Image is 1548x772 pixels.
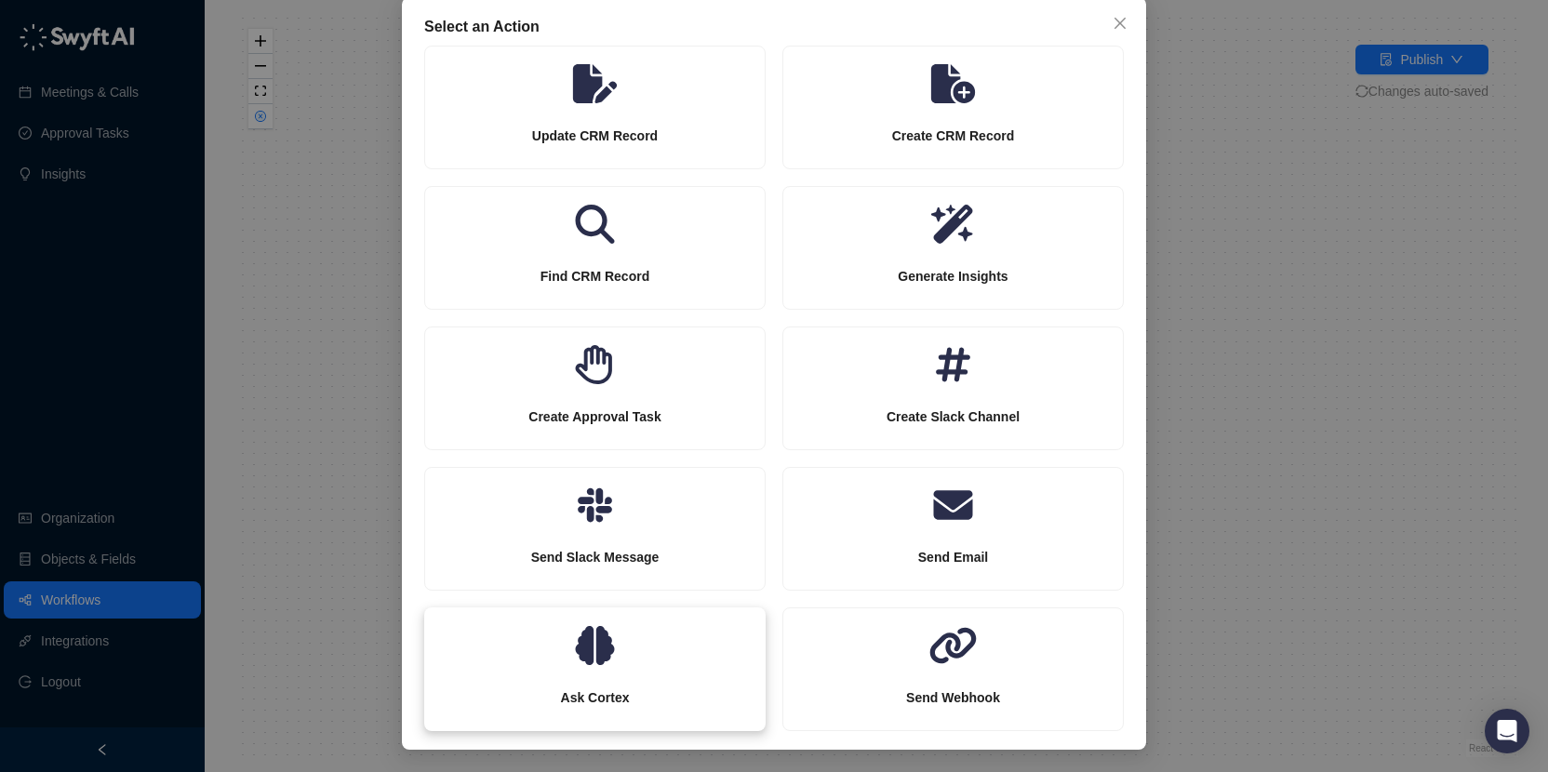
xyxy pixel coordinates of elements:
[424,16,1124,38] div: Select an Action
[1113,16,1128,31] span: close
[887,409,1020,424] strong: Create Slack Channel
[898,269,1008,284] strong: Generate Insights
[540,269,649,284] strong: Find CRM Record
[528,409,661,424] strong: Create Approval Task
[892,128,1014,143] strong: Create CRM Record
[1105,8,1135,38] button: Close
[532,128,658,143] strong: Update CRM Record
[531,550,660,565] strong: Send Slack Message
[918,550,988,565] strong: Send Email
[906,690,1000,705] strong: Send Webhook
[561,690,630,705] strong: Ask Cortex
[1485,709,1529,753] div: Open Intercom Messenger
